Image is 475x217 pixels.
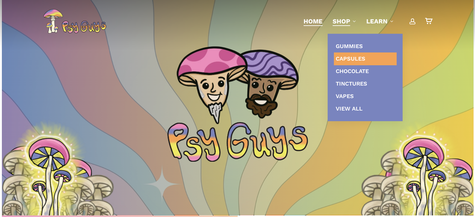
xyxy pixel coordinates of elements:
[336,105,363,112] span: View All
[366,17,388,25] span: Learn
[336,55,365,62] span: Capsules
[334,52,396,65] a: Capsules
[336,68,369,74] span: Chocolate
[304,17,323,26] a: Home
[334,65,396,77] a: Chocolate
[333,17,356,26] a: Shop
[334,77,396,90] a: Tinctures
[336,43,363,49] span: Gummies
[334,40,396,52] a: Gummies
[175,38,300,132] img: PsyGuys Heads Logo
[304,17,323,25] span: Home
[334,90,396,102] a: Vapes
[334,102,396,115] a: View All
[366,17,394,26] a: Learn
[336,93,354,99] span: Vapes
[425,18,432,25] a: Cart
[167,122,308,162] img: Psychedelic PsyGuys Text Logo
[336,80,367,87] span: Tinctures
[333,17,350,25] span: Shop
[43,9,106,34] img: PsyGuys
